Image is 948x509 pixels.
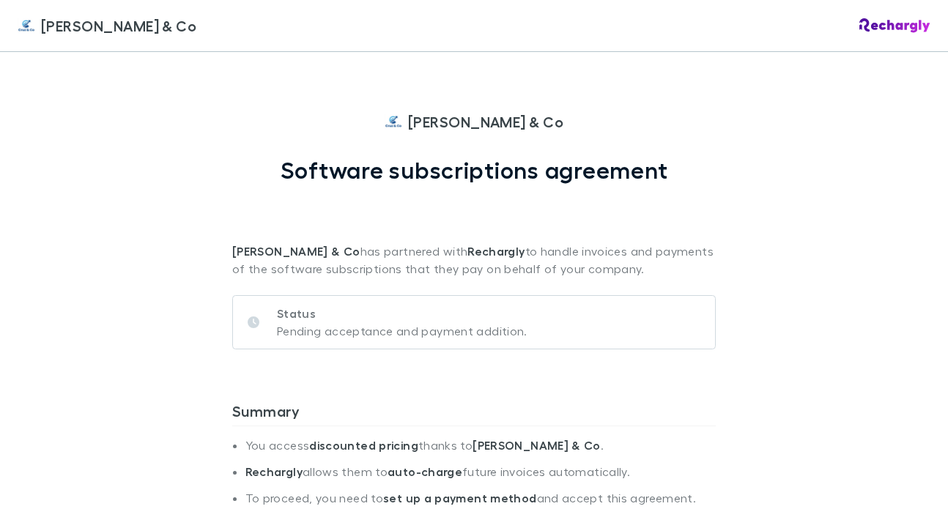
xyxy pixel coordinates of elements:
li: allows them to future invoices automatically. [245,464,716,491]
strong: set up a payment method [383,491,536,505]
li: You access thanks to . [245,438,716,464]
strong: Rechargly [245,464,303,479]
strong: Rechargly [467,244,525,259]
strong: [PERSON_NAME] & Co [232,244,360,259]
img: Cruz & Co's Logo [18,17,35,34]
strong: discounted pricing [309,438,418,453]
h3: Summary [232,402,716,426]
strong: auto-charge [388,464,462,479]
img: Rechargly Logo [859,18,930,33]
span: [PERSON_NAME] & Co [408,111,563,133]
p: Pending acceptance and payment addition. [277,322,527,340]
p: has partnered with to handle invoices and payments of the software subscriptions that they pay on... [232,184,716,278]
img: Cruz & Co's Logo [385,113,402,130]
strong: [PERSON_NAME] & Co [473,438,601,453]
p: Status [277,305,527,322]
span: [PERSON_NAME] & Co [41,15,196,37]
h1: Software subscriptions agreement [281,156,668,184]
